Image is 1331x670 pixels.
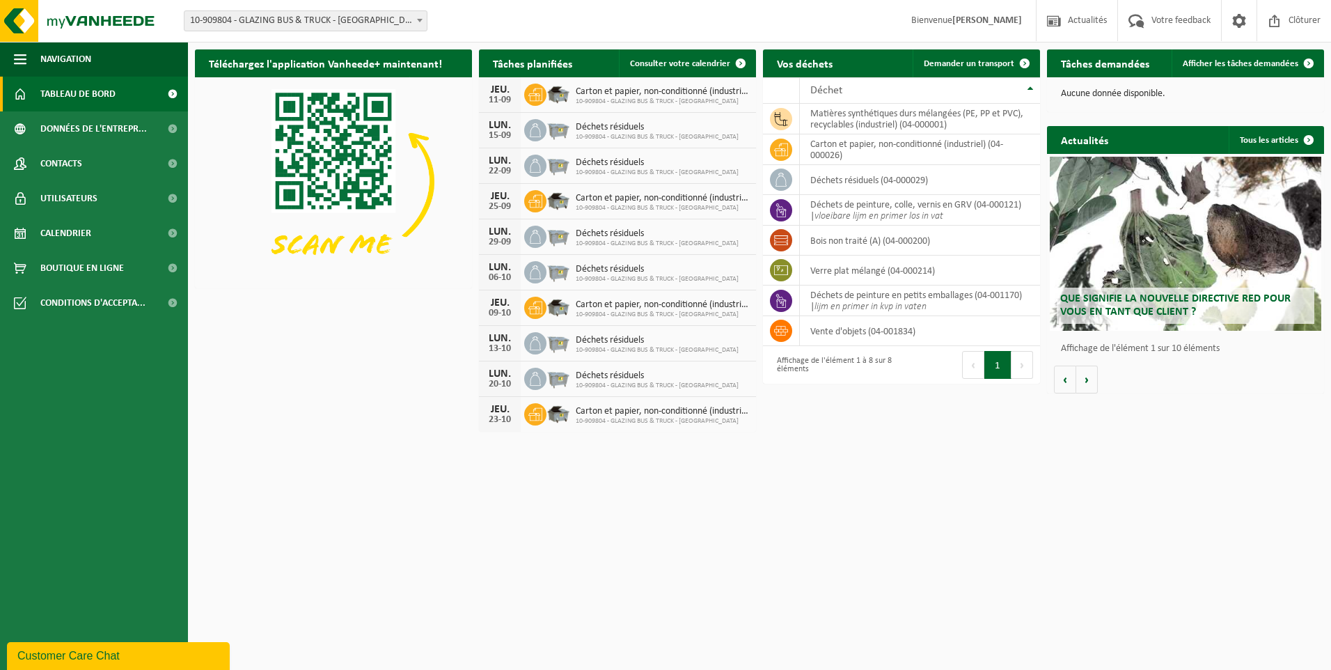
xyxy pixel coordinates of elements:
[1183,59,1298,68] span: Afficher les tâches demandées
[486,226,514,237] div: LUN.
[1050,157,1321,331] a: Que signifie la nouvelle directive RED pour vous en tant que client ?
[576,169,739,177] span: 10-909804 - GLAZING BUS & TRUCK - [GEOGRAPHIC_DATA]
[486,344,514,354] div: 13-10
[546,330,570,354] img: WB-2500-GAL-GY-04
[576,346,739,355] span: 10-909804 - GLAZING BUS & TRUCK - [GEOGRAPHIC_DATA]
[576,275,739,283] span: 10-909804 - GLAZING BUS & TRUCK - [GEOGRAPHIC_DATA]
[576,240,739,248] span: 10-909804 - GLAZING BUS & TRUCK - [GEOGRAPHIC_DATA]
[486,380,514,389] div: 20-10
[763,49,846,77] h2: Vos déchets
[40,111,147,146] span: Données de l'entrepr...
[546,224,570,247] img: WB-2500-GAL-GY-04
[576,193,749,204] span: Carton et papier, non-conditionné (industriel)
[984,351,1011,379] button: 1
[576,371,739,382] span: Déchets résiduels
[576,417,749,426] span: 10-909804 - GLAZING BUS & TRUCK - [GEOGRAPHIC_DATA]
[546,188,570,212] img: WB-5000-GAL-GY-01
[800,134,1040,165] td: carton et papier, non-conditionné (industriel) (04-000026)
[486,202,514,212] div: 25-09
[576,406,749,417] span: Carton et papier, non-conditionné (industriel)
[40,216,91,251] span: Calendrier
[486,404,514,415] div: JEU.
[486,95,514,105] div: 11-09
[924,59,1014,68] span: Demander un transport
[770,350,895,380] div: Affichage de l'élément 1 à 8 sur 8 éléments
[576,228,739,240] span: Déchets résiduels
[1172,49,1323,77] a: Afficher les tâches demandées
[486,262,514,273] div: LUN.
[184,11,427,31] span: 10-909804 - GLAZING BUS & TRUCK - VILVOORDE - VILVOORDE
[576,98,749,106] span: 10-909804 - GLAZING BUS & TRUCK - [GEOGRAPHIC_DATA]
[952,15,1022,26] strong: [PERSON_NAME]
[486,166,514,176] div: 22-09
[576,157,739,169] span: Déchets résiduels
[576,299,749,311] span: Carton et papier, non-conditionné (industriel)
[486,84,514,95] div: JEU.
[546,401,570,425] img: WB-5000-GAL-GY-01
[486,368,514,380] div: LUN.
[814,211,943,221] i: vloeibare lijm en primer los in vat
[1061,344,1317,354] p: Affichage de l'élément 1 sur 10 éléments
[913,49,1039,77] a: Demander un transport
[486,237,514,247] div: 29-09
[184,10,427,31] span: 10-909804 - GLAZING BUS & TRUCK - VILVOORDE - VILVOORDE
[810,85,842,96] span: Déchet
[546,366,570,389] img: WB-2500-GAL-GY-04
[1047,49,1163,77] h2: Tâches demandées
[576,86,749,98] span: Carton et papier, non-conditionné (industriel)
[576,264,739,275] span: Déchets résiduels
[1047,126,1122,153] h2: Actualités
[576,204,749,212] span: 10-909804 - GLAZING BUS & TRUCK - [GEOGRAPHIC_DATA]
[546,153,570,176] img: WB-2500-GAL-GY-04
[800,165,1040,195] td: déchets résiduels (04-000029)
[546,295,570,318] img: WB-5000-GAL-GY-01
[1061,89,1310,99] p: Aucune donnée disponible.
[195,49,456,77] h2: Téléchargez l'application Vanheede+ maintenant!
[40,77,116,111] span: Tableau de bord
[576,311,749,319] span: 10-909804 - GLAZING BUS & TRUCK - [GEOGRAPHIC_DATA]
[546,117,570,141] img: WB-2500-GAL-GY-04
[486,155,514,166] div: LUN.
[576,335,739,346] span: Déchets résiduels
[576,133,739,141] span: 10-909804 - GLAZING BUS & TRUCK - [GEOGRAPHIC_DATA]
[40,146,82,181] span: Contacts
[800,256,1040,286] td: verre plat mélangé (04-000214)
[1076,366,1098,394] button: Volgende
[486,415,514,425] div: 23-10
[619,49,755,77] a: Consulter votre calendrier
[800,316,1040,346] td: vente d'objets (04-001834)
[546,259,570,283] img: WB-2500-GAL-GY-04
[486,297,514,309] div: JEU.
[576,122,739,133] span: Déchets résiduels
[486,309,514,318] div: 09-10
[486,131,514,141] div: 15-09
[486,333,514,344] div: LUN.
[1011,351,1033,379] button: Next
[630,59,730,68] span: Consulter votre calendrier
[814,302,927,312] i: lijm en primer in kvp in vaten
[1229,126,1323,154] a: Tous les articles
[1060,293,1291,318] span: Que signifie la nouvelle directive RED pour vous en tant que client ?
[486,273,514,283] div: 06-10
[40,42,91,77] span: Navigation
[546,81,570,105] img: WB-5000-GAL-GY-01
[486,120,514,131] div: LUN.
[195,77,472,286] img: Download de VHEPlus App
[576,382,739,390] span: 10-909804 - GLAZING BUS & TRUCK - [GEOGRAPHIC_DATA]
[800,286,1040,316] td: déchets de peinture en petits emballages (04-001170) |
[800,226,1040,256] td: bois non traité (A) (04-000200)
[486,191,514,202] div: JEU.
[7,639,233,670] iframe: chat widget
[40,251,124,286] span: Boutique en ligne
[800,104,1040,134] td: matières synthétiques durs mélangées (PE, PP et PVC), recyclables (industriel) (04-000001)
[962,351,984,379] button: Previous
[40,181,97,216] span: Utilisateurs
[479,49,586,77] h2: Tâches planifiées
[800,195,1040,226] td: déchets de peinture, colle, vernis en GRV (04-000121) |
[1054,366,1076,394] button: Vorige
[40,286,145,320] span: Conditions d'accepta...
